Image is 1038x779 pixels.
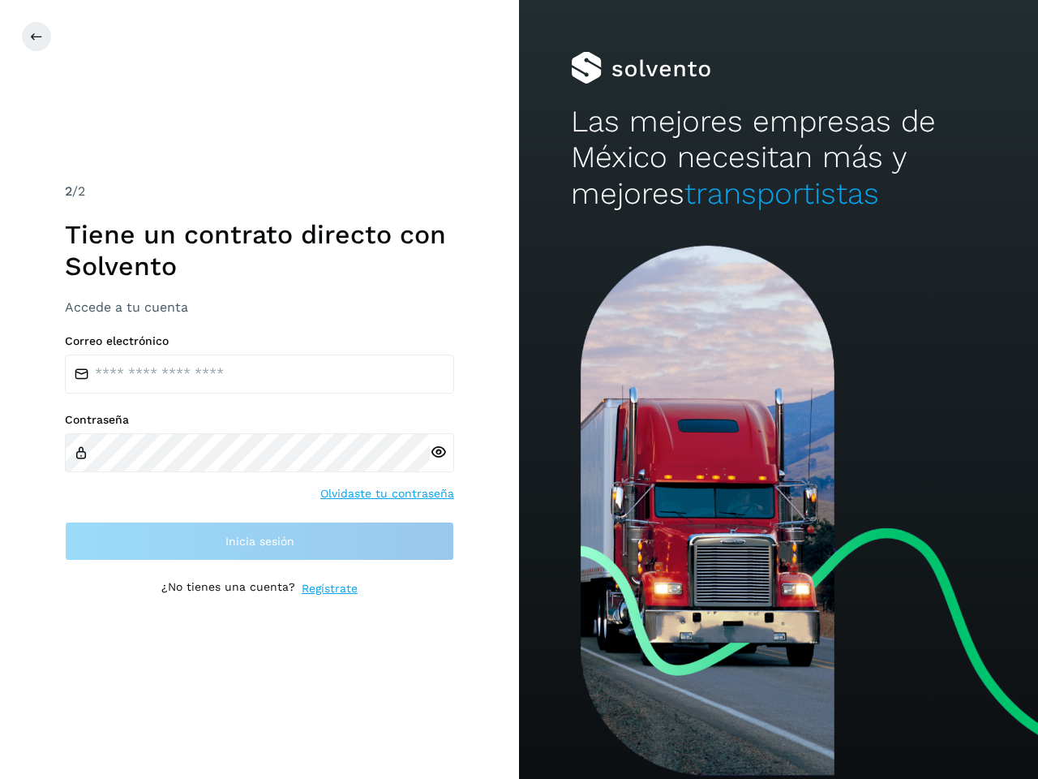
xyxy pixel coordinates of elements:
a: Olvidaste tu contraseña [320,485,454,502]
button: Inicia sesión [65,522,454,561]
h1: Tiene un contrato directo con Solvento [65,219,454,282]
h3: Accede a tu cuenta [65,299,454,315]
span: transportistas [684,176,879,211]
a: Regístrate [302,580,358,597]
p: ¿No tienes una cuenta? [161,580,295,597]
span: Inicia sesión [225,536,294,547]
label: Contraseña [65,413,454,427]
span: 2 [65,183,72,199]
div: /2 [65,182,454,201]
label: Correo electrónico [65,334,454,348]
h2: Las mejores empresas de México necesitan más y mejores [571,104,986,212]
